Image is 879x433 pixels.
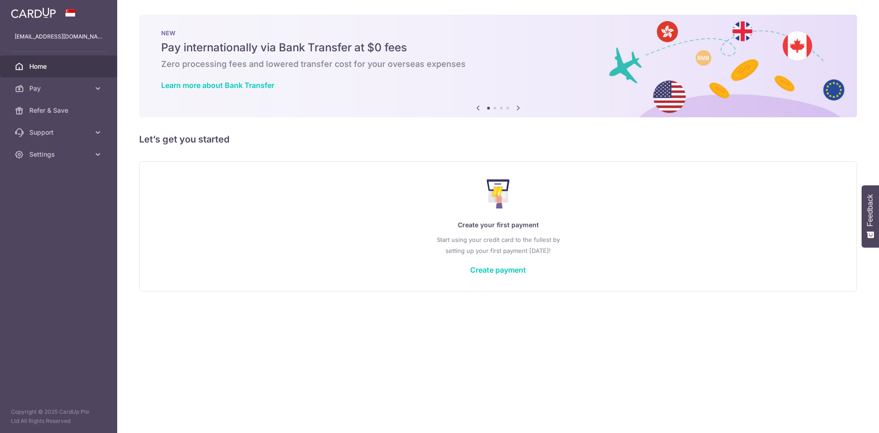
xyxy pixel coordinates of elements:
[866,194,874,226] span: Feedback
[15,32,103,41] p: [EMAIL_ADDRESS][DOMAIN_NAME]
[11,7,56,18] img: CardUp
[29,84,90,93] span: Pay
[29,128,90,137] span: Support
[158,219,838,230] p: Create your first payment
[158,234,838,256] p: Start using your credit card to the fullest by setting up your first payment [DATE]!
[862,185,879,247] button: Feedback - Show survey
[161,81,274,90] a: Learn more about Bank Transfer
[29,62,90,71] span: Home
[139,132,857,147] h5: Let’s get you started
[29,106,90,115] span: Refer & Save
[487,179,510,208] img: Make Payment
[161,40,835,55] h5: Pay internationally via Bank Transfer at $0 fees
[161,59,835,70] h6: Zero processing fees and lowered transfer cost for your overseas expenses
[139,15,857,117] img: Bank transfer banner
[470,265,526,274] a: Create payment
[161,29,835,37] p: NEW
[29,150,90,159] span: Settings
